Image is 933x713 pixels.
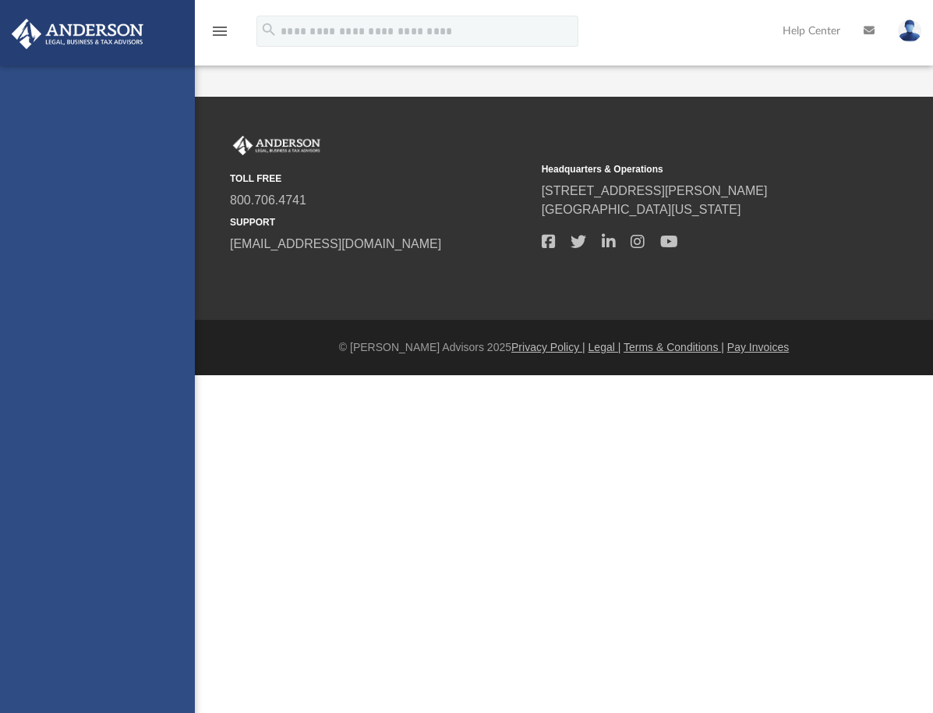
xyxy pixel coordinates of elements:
[542,184,768,197] a: [STREET_ADDRESS][PERSON_NAME]
[898,20,921,42] img: User Pic
[210,30,229,41] a: menu
[230,237,441,250] a: [EMAIL_ADDRESS][DOMAIN_NAME]
[542,162,843,176] small: Headquarters & Operations
[230,193,306,207] a: 800.706.4741
[7,19,148,49] img: Anderson Advisors Platinum Portal
[195,339,933,356] div: © [PERSON_NAME] Advisors 2025
[230,136,323,156] img: Anderson Advisors Platinum Portal
[727,341,789,353] a: Pay Invoices
[260,21,277,38] i: search
[588,341,621,353] a: Legal |
[230,172,531,186] small: TOLL FREE
[210,22,229,41] i: menu
[542,203,741,216] a: [GEOGRAPHIC_DATA][US_STATE]
[624,341,724,353] a: Terms & Conditions |
[230,215,531,229] small: SUPPORT
[511,341,585,353] a: Privacy Policy |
